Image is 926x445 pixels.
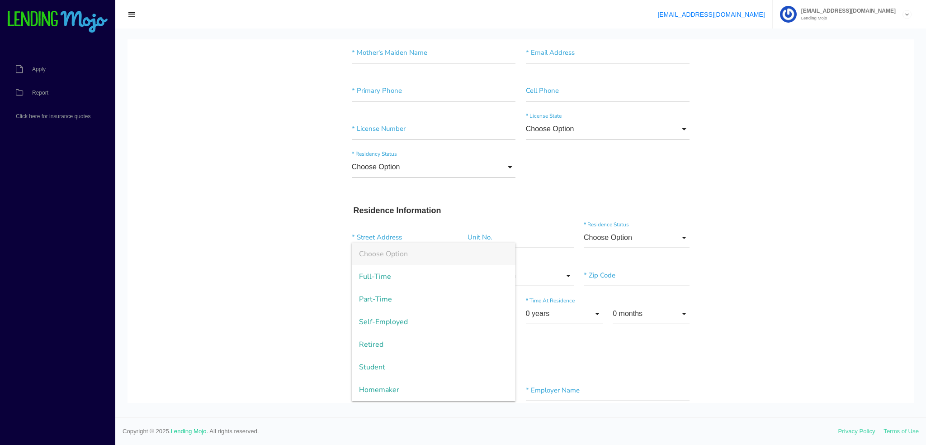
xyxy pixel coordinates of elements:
[797,8,896,14] span: [EMAIL_ADDRESS][DOMAIN_NAME]
[224,339,388,362] span: Homemaker
[32,67,46,72] span: Apply
[32,90,48,96] span: Report
[123,427,838,436] span: Copyright © 2025. . All rights reserved.
[883,428,919,435] a: Terms of Use
[657,11,765,18] a: [EMAIL_ADDRESS][DOMAIN_NAME]
[226,320,561,330] h3: Employment Information
[224,294,388,316] span: Retired
[16,114,90,119] span: Click here for insurance quotes
[224,249,388,271] span: Part-Time
[780,6,797,23] img: Profile image
[226,167,561,177] h3: Residence Information
[224,316,388,339] span: Student
[171,428,207,435] a: Lending Mojo
[224,203,388,226] span: Choose Option
[224,271,388,294] span: Self-Employed
[224,226,388,249] span: Full-Time
[838,428,875,435] a: Privacy Policy
[7,11,109,33] img: logo-small.png
[797,16,896,20] small: Lending Mojo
